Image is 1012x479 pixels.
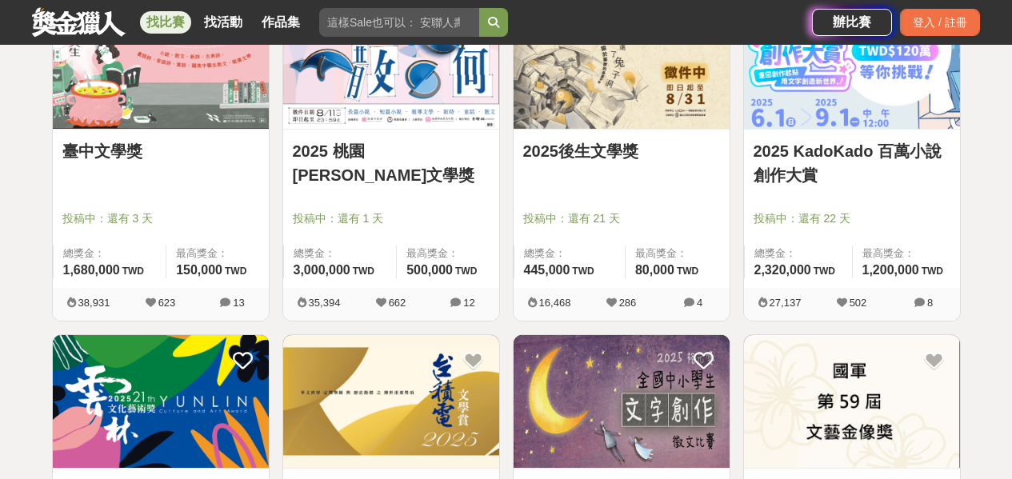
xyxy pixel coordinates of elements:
span: 投稿中：還有 3 天 [62,210,259,227]
span: TWD [677,265,698,277]
span: 總獎金： [63,245,157,261]
span: 662 [389,297,406,309]
span: 1,680,000 [63,263,120,277]
span: 12 [463,297,474,309]
span: TWD [572,265,594,277]
span: 總獎金： [754,245,842,261]
span: 150,000 [176,263,222,277]
span: TWD [922,265,943,277]
a: 2025 KadoKado 百萬小說創作大賞 [754,139,950,187]
span: 8 [927,297,933,309]
span: 27,137 [770,297,802,309]
a: 2025 桃園[PERSON_NAME]文學獎 [293,139,490,187]
span: 總獎金： [524,245,615,261]
div: 登入 / 註冊 [900,9,980,36]
span: 4 [697,297,702,309]
span: TWD [225,265,246,277]
img: Cover Image [283,335,499,469]
span: TWD [814,265,835,277]
span: 總獎金： [294,245,387,261]
span: 286 [619,297,637,309]
span: 最高獎金： [635,245,720,261]
a: 辦比賽 [812,9,892,36]
span: 500,000 [406,263,453,277]
span: 502 [850,297,867,309]
span: 38,931 [78,297,110,309]
a: 2025後生文學獎 [523,139,720,163]
span: 80,000 [635,263,674,277]
span: 2,320,000 [754,263,811,277]
a: 作品集 [255,11,306,34]
span: 最高獎金： [176,245,258,261]
img: Cover Image [744,335,960,469]
span: 投稿中：還有 22 天 [754,210,950,227]
span: 1,200,000 [862,263,919,277]
a: 找活動 [198,11,249,34]
span: 3,000,000 [294,263,350,277]
span: 35,394 [309,297,341,309]
img: Cover Image [53,335,269,469]
span: 最高獎金： [862,245,950,261]
a: 找比賽 [140,11,191,34]
span: 445,000 [524,263,570,277]
span: 623 [158,297,176,309]
span: 投稿中：還有 1 天 [293,210,490,227]
span: TWD [455,265,477,277]
a: 臺中文學獎 [62,139,259,163]
input: 這樣Sale也可以： 安聯人壽創意銷售法募集 [319,8,479,37]
span: 16,468 [539,297,571,309]
span: 投稿中：還有 21 天 [523,210,720,227]
img: Cover Image [514,335,730,469]
span: TWD [122,265,144,277]
span: 最高獎金： [406,245,489,261]
span: 13 [233,297,244,309]
span: TWD [353,265,374,277]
